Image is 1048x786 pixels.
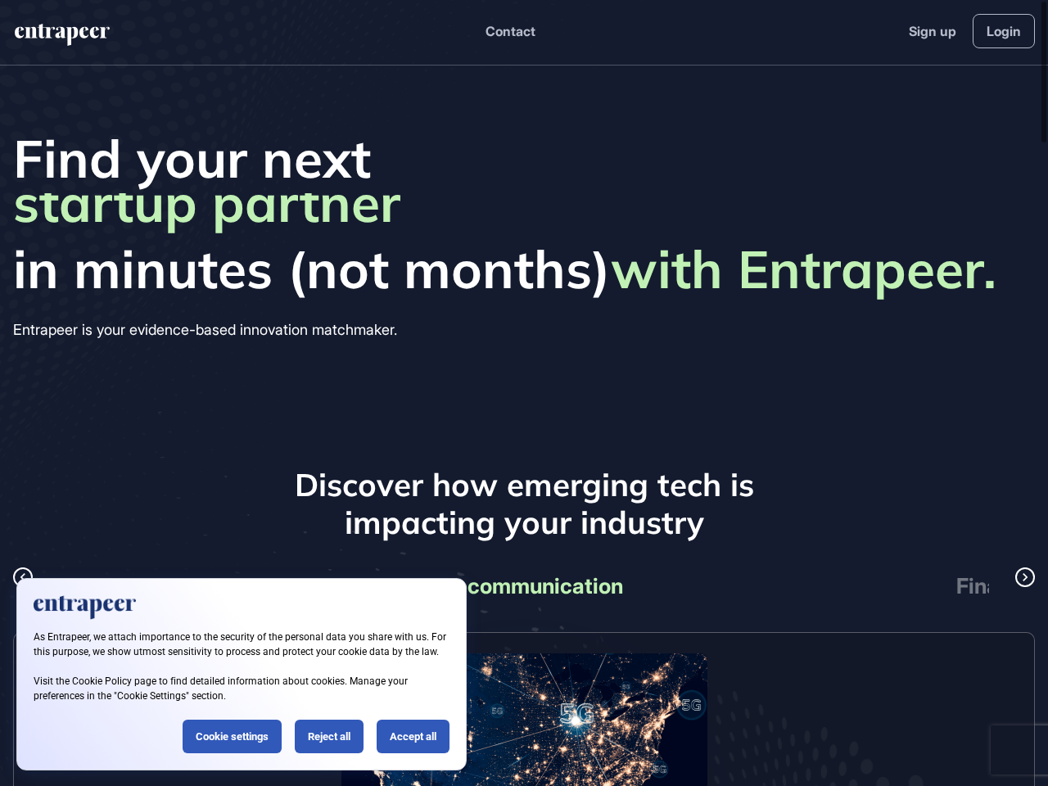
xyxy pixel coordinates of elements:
[611,236,996,301] strong: with Entrapeer.
[13,24,111,52] a: entrapeer-logo
[13,317,1035,343] div: Entrapeer is your evidence-based innovation matchmaker.
[973,14,1035,48] a: Login
[13,504,1035,541] h3: impacting your industry
[13,237,1035,300] span: in minutes (not months)
[295,567,753,606] div: Telecommunication
[13,171,400,237] span: startup partner
[486,20,535,42] button: Contact
[13,466,1035,504] h3: Discover how emerging tech is
[13,127,1035,190] span: Find your next
[909,21,956,41] a: Sign up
